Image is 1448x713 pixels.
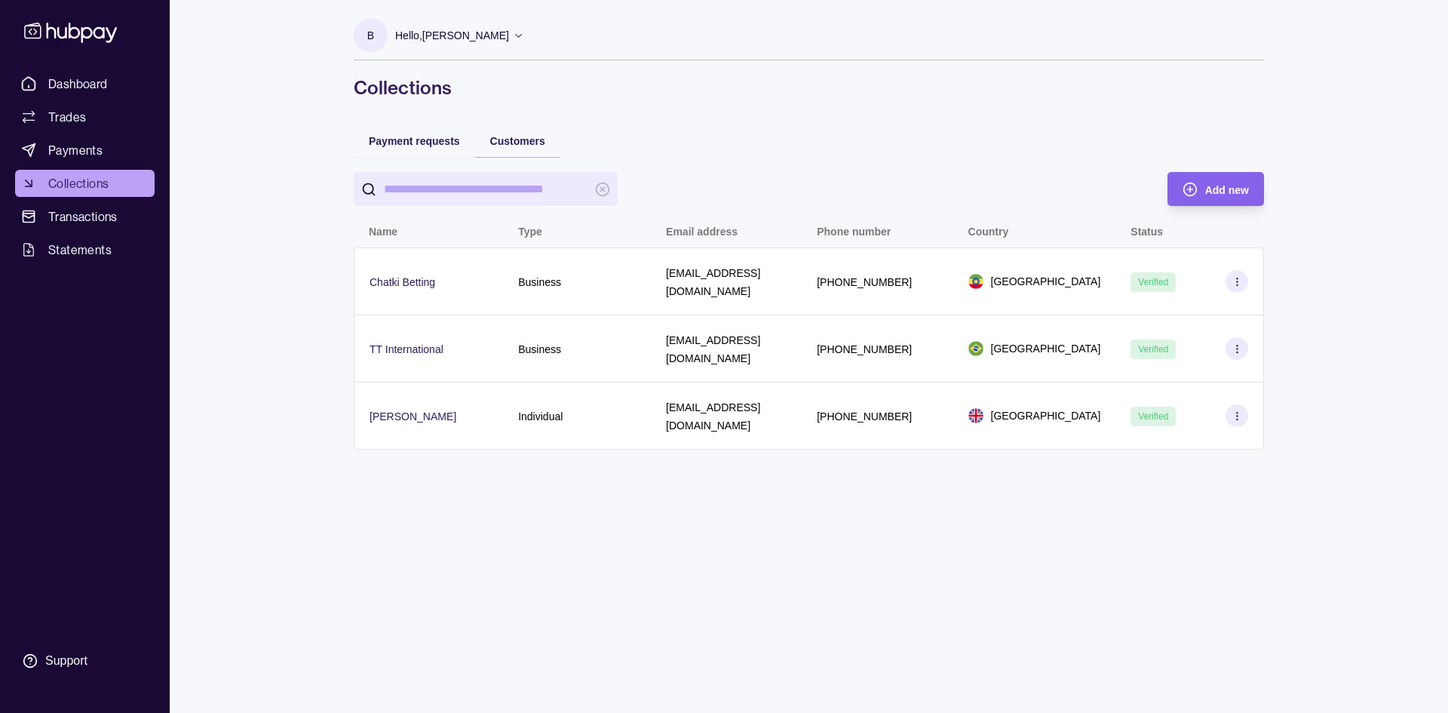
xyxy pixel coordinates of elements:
[395,27,509,44] p: Hello, [PERSON_NAME]
[1138,344,1168,355] span: Verified
[45,653,87,669] div: Support
[666,401,760,432] p: [EMAIL_ADDRESS][DOMAIN_NAME]
[666,334,760,364] p: [EMAIL_ADDRESS][DOMAIN_NAME]
[817,276,912,288] p: [PHONE_NUMBER]
[354,75,1264,100] h1: Collections
[666,267,760,297] p: [EMAIL_ADDRESS][DOMAIN_NAME]
[991,340,1101,357] p: [GEOGRAPHIC_DATA]
[518,276,561,288] p: Business
[1138,411,1168,422] span: Verified
[1167,172,1264,206] button: Add new
[1138,277,1168,287] span: Verified
[968,226,1009,238] p: Country
[1130,226,1163,238] p: Status
[367,27,374,44] p: B
[968,341,983,356] img: br
[369,135,460,147] span: Payment requests
[48,207,118,226] span: Transactions
[370,343,443,355] p: TT International
[518,343,561,355] p: Business
[48,141,103,159] span: Payments
[666,226,738,238] p: Email address
[817,343,912,355] p: [PHONE_NUMBER]
[1205,184,1249,196] span: Add new
[48,174,109,192] span: Collections
[817,410,912,423] p: [PHONE_NUMBER]
[48,241,112,259] span: Statements
[15,203,155,230] a: Transactions
[48,108,86,126] span: Trades
[369,226,397,238] p: Name
[15,70,155,97] a: Dashboard
[15,170,155,197] a: Collections
[384,172,587,206] input: search
[968,274,983,289] img: et
[370,276,435,288] p: Chatki Betting
[490,135,545,147] span: Customers
[968,408,983,423] img: gb
[518,410,563,423] p: Individual
[15,236,155,263] a: Statements
[817,226,891,238] p: Phone number
[48,75,108,93] span: Dashboard
[991,273,1101,290] p: [GEOGRAPHIC_DATA]
[15,103,155,131] a: Trades
[15,137,155,164] a: Payments
[370,410,456,423] p: [PERSON_NAME]
[991,407,1101,424] p: [GEOGRAPHIC_DATA]
[518,226,542,238] p: Type
[15,645,155,677] a: Support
